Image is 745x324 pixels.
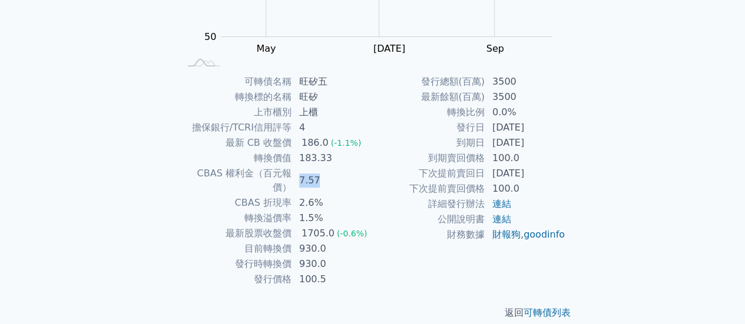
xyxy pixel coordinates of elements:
td: 可轉債名稱 [180,74,292,89]
td: 2.6% [292,195,373,211]
td: 1.5% [292,211,373,226]
td: 100.0 [485,181,566,196]
td: , [485,227,566,242]
td: 0.0% [485,105,566,120]
td: 轉換價值 [180,151,292,166]
td: 上市櫃別 [180,105,292,120]
td: 最新餘額(百萬) [373,89,485,105]
td: 上櫃 [292,105,373,120]
td: 4 [292,120,373,135]
div: 聊天小工具 [686,268,745,324]
td: 公開說明書 [373,212,485,227]
td: 100.0 [485,151,566,166]
div: 186.0 [299,136,331,150]
a: 財報狗 [492,229,521,240]
td: 183.33 [292,151,373,166]
span: (-1.1%) [331,138,362,148]
td: 930.0 [292,256,373,272]
a: 連結 [492,198,511,209]
td: 旺矽 [292,89,373,105]
td: 轉換溢價率 [180,211,292,226]
td: 930.0 [292,241,373,256]
a: 可轉債列表 [524,307,571,318]
td: 發行總額(百萬) [373,74,485,89]
td: 財務數據 [373,227,485,242]
td: CBAS 折現率 [180,195,292,211]
td: 到期日 [373,135,485,151]
a: goodinfo [524,229,565,240]
td: 下次提前賣回價格 [373,181,485,196]
td: 目前轉換價 [180,241,292,256]
td: 7.57 [292,166,373,195]
span: (-0.6%) [337,229,367,238]
td: 下次提前賣回日 [373,166,485,181]
td: CBAS 權利金（百元報價） [180,166,292,195]
td: 最新 CB 收盤價 [180,135,292,151]
td: 3500 [485,74,566,89]
td: 發行價格 [180,272,292,287]
td: 旺矽五 [292,74,373,89]
div: 1705.0 [299,226,337,241]
td: [DATE] [485,120,566,135]
td: 發行時轉換價 [180,256,292,272]
iframe: Chat Widget [686,268,745,324]
td: 詳細發行辦法 [373,196,485,212]
td: 發行日 [373,120,485,135]
p: 返回 [165,306,580,320]
td: 擔保銀行/TCRI信用評等 [180,120,292,135]
td: 最新股票收盤價 [180,226,292,241]
td: [DATE] [485,166,566,181]
td: 到期賣回價格 [373,151,485,166]
td: 3500 [485,89,566,105]
tspan: May [256,43,276,54]
a: 連結 [492,213,511,225]
td: 轉換標的名稱 [180,89,292,105]
tspan: [DATE] [373,43,405,54]
tspan: Sep [486,43,504,54]
td: 轉換比例 [373,105,485,120]
td: [DATE] [485,135,566,151]
td: 100.5 [292,272,373,287]
tspan: 50 [204,31,216,42]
